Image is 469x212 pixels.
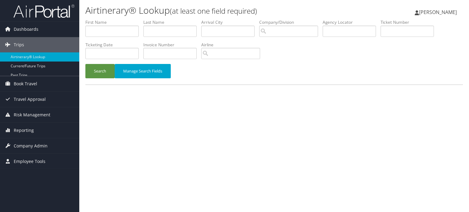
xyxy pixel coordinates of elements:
label: Invoice Number [143,42,201,48]
button: Manage Search Fields [115,64,171,78]
button: Search [85,64,115,78]
label: First Name [85,19,143,25]
span: [PERSON_NAME] [419,9,457,16]
span: Company Admin [14,138,48,154]
span: Travel Approval [14,92,46,107]
small: (at least one field required) [170,6,257,16]
span: Risk Management [14,107,50,122]
label: Ticket Number [381,19,439,25]
h1: Airtinerary® Lookup [85,4,337,17]
span: Reporting [14,123,34,138]
span: Book Travel [14,76,37,91]
label: Company/Division [259,19,323,25]
span: Trips [14,37,24,52]
label: Agency Locator [323,19,381,25]
label: Arrival City [201,19,259,25]
label: Last Name [143,19,201,25]
img: airportal-logo.png [13,4,74,18]
span: Dashboards [14,22,38,37]
label: Airline [201,42,265,48]
a: [PERSON_NAME] [415,3,463,21]
label: Ticketing Date [85,42,143,48]
span: Employee Tools [14,154,45,169]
